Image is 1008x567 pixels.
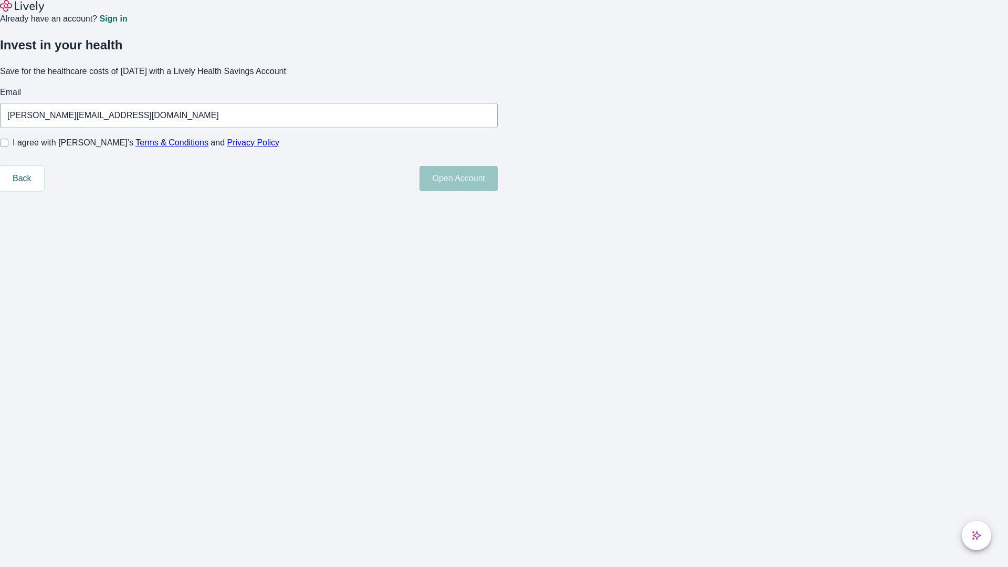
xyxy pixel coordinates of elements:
[971,530,982,541] svg: Lively AI Assistant
[13,136,279,149] span: I agree with [PERSON_NAME]’s and
[135,138,208,147] a: Terms & Conditions
[227,138,280,147] a: Privacy Policy
[962,521,991,550] button: chat
[99,15,127,23] a: Sign in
